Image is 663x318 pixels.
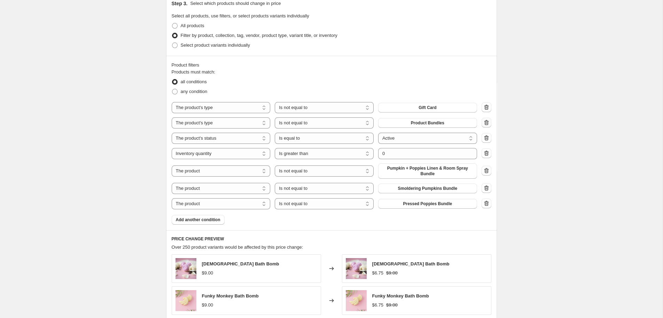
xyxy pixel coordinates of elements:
span: [DEMOGRAPHIC_DATA] Bath Bomb [202,261,279,266]
span: Funky Monkey Bath Bomb [372,293,429,298]
strike: $9.00 [386,302,398,309]
img: Goddess-BathBomb_4_80x.jpg [175,258,196,279]
span: Over 250 product variants would be affected by this price change: [172,245,303,250]
button: Add another condition [172,215,225,225]
span: Filter by product, collection, tag, vendor, product type, variant title, or inventory [181,33,337,38]
div: Product filters [172,62,491,69]
span: All products [181,23,204,28]
span: Products must match: [172,69,216,75]
button: Gift Card [378,103,477,113]
span: Pressed Poppies Bundle [403,201,452,207]
button: Smoldering Pumpkins Bundle [378,184,477,193]
span: Add another condition [176,217,220,223]
div: $9.00 [202,302,213,309]
span: Smoldering Pumpkins Bundle [398,186,457,191]
span: Product Bundles [411,120,444,126]
span: Select all products, use filters, or select products variants individually [172,13,309,18]
button: Pumpkin + Poppies Linen & Room Spray Bundle [378,163,477,179]
button: Pressed Poppies Bundle [378,199,477,209]
div: $9.00 [202,270,213,277]
img: CopyofFunkyMonkeyBathBombNEW_80x.jpg [346,290,367,311]
span: Select product variants individually [181,42,250,48]
span: Gift Card [419,105,436,110]
img: Goddess-BathBomb_4_80x.jpg [346,258,367,279]
span: Pumpkin + Poppies Linen & Room Spray Bundle [382,165,473,177]
span: all conditions [181,79,207,84]
button: Product Bundles [378,118,477,128]
strike: $9.00 [386,270,398,277]
div: $6.75 [372,270,384,277]
span: Funky Monkey Bath Bomb [202,293,259,298]
span: any condition [181,89,208,94]
h6: PRICE CHANGE PREVIEW [172,236,491,242]
img: CopyofFunkyMonkeyBathBombNEW_80x.jpg [175,290,196,311]
div: $6.75 [372,302,384,309]
span: [DEMOGRAPHIC_DATA] Bath Bomb [372,261,450,266]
